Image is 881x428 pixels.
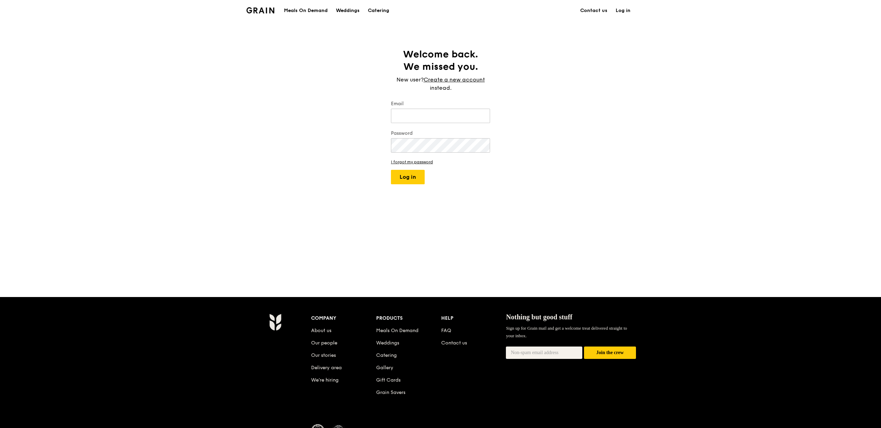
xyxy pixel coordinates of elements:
[584,347,636,359] button: Join the crew
[284,0,328,21] div: Meals On Demand
[332,0,364,21] a: Weddings
[311,352,336,358] a: Our stories
[576,0,612,21] a: Contact us
[612,0,635,21] a: Log in
[269,314,281,331] img: Grain
[311,365,342,371] a: Delivery area
[391,100,490,107] label: Email
[376,328,418,333] a: Meals On Demand
[376,314,441,323] div: Products
[396,76,424,83] span: New user?
[391,160,490,164] a: I forgot my password
[391,170,425,184] button: Log in
[311,377,339,383] a: We’re hiring
[391,130,490,137] label: Password
[441,328,451,333] a: FAQ
[364,0,393,21] a: Catering
[506,313,572,321] span: Nothing but good stuff
[424,76,485,84] a: Create a new account
[376,365,393,371] a: Gallery
[376,377,401,383] a: Gift Cards
[376,389,405,395] a: Grain Savers
[311,328,331,333] a: About us
[441,314,506,323] div: Help
[441,340,467,346] a: Contact us
[391,48,490,73] h1: Welcome back. We missed you.
[368,0,389,21] div: Catering
[311,340,337,346] a: Our people
[376,340,399,346] a: Weddings
[430,85,452,91] span: instead.
[506,347,582,359] input: Non-spam email address
[311,314,376,323] div: Company
[376,352,397,358] a: Catering
[506,326,627,338] span: Sign up for Grain mail and get a welcome treat delivered straight to your inbox.
[246,7,274,13] img: Grain
[336,0,360,21] div: Weddings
